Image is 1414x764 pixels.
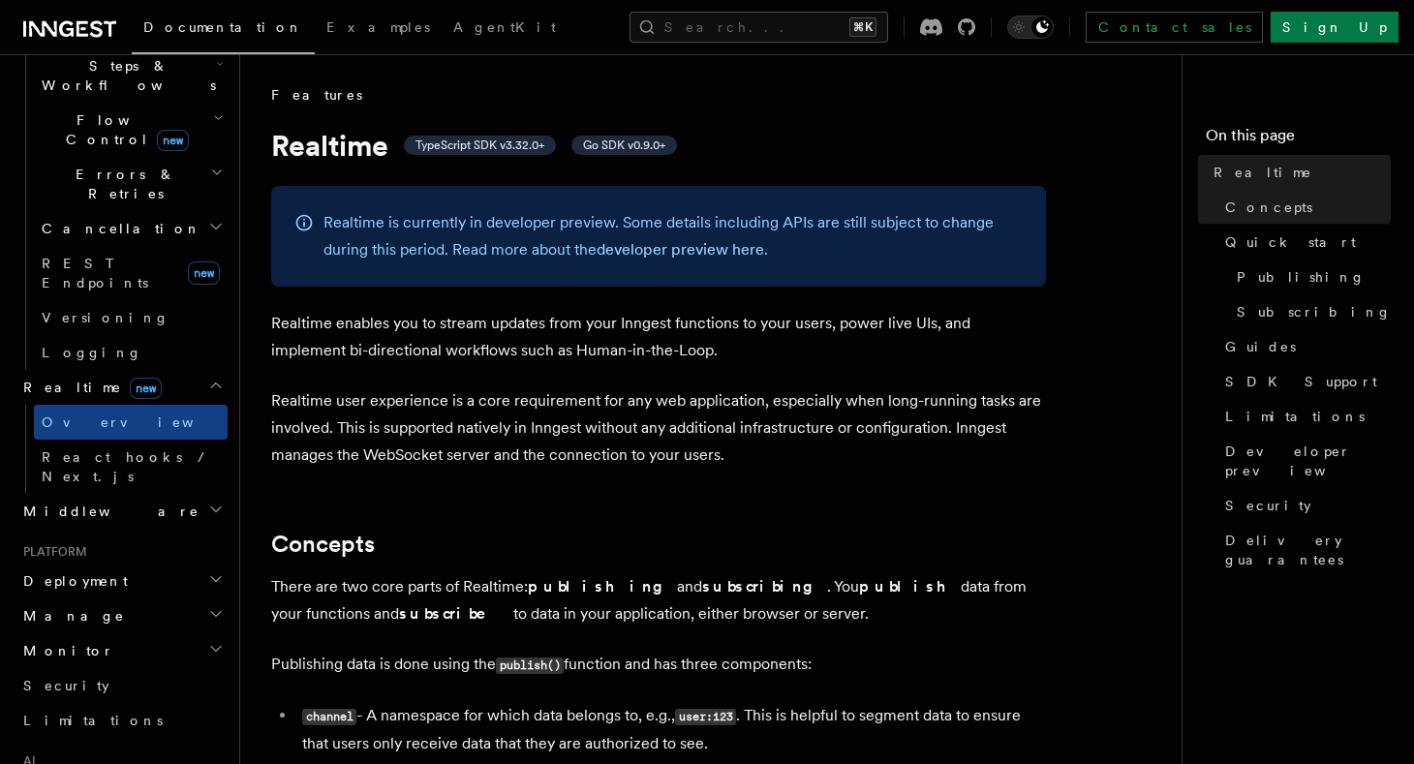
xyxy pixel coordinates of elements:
span: new [188,261,220,285]
a: Examples [315,6,442,52]
code: publish() [496,657,564,674]
span: AgentKit [453,19,556,35]
span: Developer preview [1225,442,1391,480]
a: REST Endpointsnew [34,246,228,300]
button: Deployment [15,564,228,598]
kbd: ⌘K [849,17,876,37]
span: Publishing [1237,267,1366,287]
span: Quick start [1225,232,1356,252]
a: Guides [1217,329,1391,364]
button: Flow Controlnew [34,103,228,157]
a: Limitations [15,703,228,738]
span: Cancellation [34,219,201,238]
span: new [130,378,162,399]
span: TypeScript SDK v3.32.0+ [415,138,544,153]
p: Realtime enables you to stream updates from your Inngest functions to your users, power live UIs,... [271,310,1046,364]
button: Steps & Workflows [34,48,228,103]
p: Realtime is currently in developer preview. Some details including APIs are still subject to chan... [323,209,1023,263]
span: Security [23,678,109,693]
a: Versioning [34,300,228,335]
button: Toggle dark mode [1007,15,1054,39]
span: Realtime [15,378,162,397]
a: Subscribing [1229,294,1391,329]
strong: publishing [528,577,677,596]
a: Quick start [1217,225,1391,260]
span: Logging [42,345,142,360]
span: React hooks / Next.js [42,449,213,484]
code: channel [302,709,356,725]
a: Documentation [132,6,315,54]
button: Cancellation [34,211,228,246]
span: Errors & Retries [34,165,210,203]
span: Subscribing [1237,302,1392,321]
span: Guides [1225,337,1296,356]
a: Sign Up [1271,12,1399,43]
a: Overview [34,405,228,440]
button: Search...⌘K [630,12,888,43]
a: Security [15,668,228,703]
button: Manage [15,598,228,633]
a: Logging [34,335,228,370]
code: user:123 [675,709,736,725]
a: AgentKit [442,6,568,52]
span: Concepts [1225,198,1312,217]
span: Limitations [23,713,163,728]
span: Realtime [1214,163,1312,182]
span: Documentation [143,19,303,35]
div: Inngest Functions [15,14,228,370]
span: REST Endpoints [42,256,148,290]
h4: On this page [1206,124,1391,155]
span: Limitations [1225,407,1365,426]
a: Publishing [1229,260,1391,294]
span: Security [1225,496,1311,515]
a: Contact sales [1086,12,1263,43]
span: Platform [15,544,87,560]
a: Concepts [1217,190,1391,225]
button: Errors & Retries [34,157,228,211]
p: Realtime user experience is a core requirement for any web application, especially when long-runn... [271,387,1046,469]
span: Manage [15,606,125,626]
span: Go SDK v0.9.0+ [583,138,665,153]
span: Delivery guarantees [1225,531,1391,569]
a: Limitations [1217,399,1391,434]
li: - A namespace for which data belongs to, e.g., . This is helpful to segment data to ensure that u... [296,702,1046,757]
a: SDK Support [1217,364,1391,399]
p: There are two core parts of Realtime: and . You data from your functions and to data in your appl... [271,573,1046,627]
span: Flow Control [34,110,213,149]
a: Developer preview [1217,434,1391,488]
span: Monitor [15,641,114,660]
a: Delivery guarantees [1217,523,1391,577]
span: new [157,130,189,151]
span: Features [271,85,362,105]
span: SDK Support [1225,372,1377,391]
span: Versioning [42,310,169,325]
strong: subscribing [702,577,827,596]
a: Security [1217,488,1391,523]
span: Middleware [15,502,200,521]
strong: publish [859,577,961,596]
button: Realtimenew [15,370,228,405]
span: Overview [42,414,241,430]
a: Realtime [1206,155,1391,190]
button: Monitor [15,633,228,668]
span: Steps & Workflows [34,56,216,95]
a: React hooks / Next.js [34,440,228,494]
button: Middleware [15,494,228,529]
strong: subscribe [399,604,513,623]
span: Deployment [15,571,128,591]
h1: Realtime [271,128,1046,163]
div: Realtimenew [15,405,228,494]
span: Examples [326,19,430,35]
a: Concepts [271,531,375,558]
p: Publishing data is done using the function and has three components: [271,651,1046,679]
a: developer preview here [597,240,764,259]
